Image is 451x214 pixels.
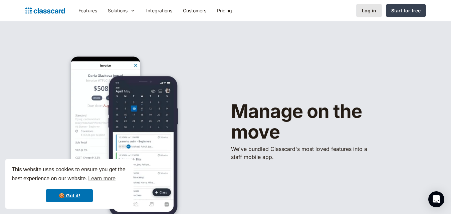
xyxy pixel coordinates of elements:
a: dismiss cookie message [46,189,93,202]
h1: Manage on the move [231,101,405,142]
a: learn more about cookies [87,174,117,184]
a: Start for free [386,4,426,17]
span: This website uses cookies to ensure you get the best experience on our website. [12,166,127,184]
a: Log in [356,4,382,17]
p: We've bundled ​Classcard's most loved features into a staff mobile app. [231,145,371,161]
a: Pricing [212,3,237,18]
a: Features [73,3,102,18]
div: Log in [362,7,376,14]
a: Logo [25,6,65,15]
a: Integrations [141,3,178,18]
div: cookieconsent [5,159,134,209]
div: Open Intercom Messenger [428,191,444,207]
div: Solutions [108,7,128,14]
div: Solutions [102,3,141,18]
div: Start for free [391,7,421,14]
a: Customers [178,3,212,18]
